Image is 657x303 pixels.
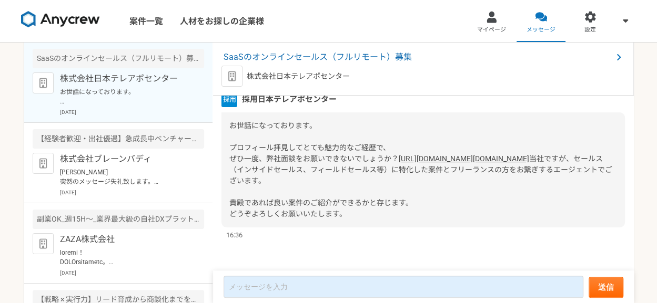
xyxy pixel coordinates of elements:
[60,189,204,196] p: [DATE]
[229,121,399,163] span: お世話になっております。 プロフィール拝見してとても魅力的なご経歴で、 ぜひ一度、弊社面談をお願いできないでしょうか？
[477,26,506,34] span: マイページ
[33,210,204,229] div: 副業OK_週15H〜_業界最大級の自社DXプラットフォームのコンサルティング営業
[226,230,242,240] span: 16:36
[224,51,612,64] span: SaaSのオンラインセールス（フルリモート）募集
[60,233,190,246] p: ZAZA株式会社
[33,49,204,68] div: SaaSのオンラインセールス（フルリモート）募集
[60,269,204,277] p: [DATE]
[33,233,54,254] img: default_org_logo-42cde973f59100197ec2c8e796e4974ac8490bb5b08a0eb061ff975e4574aa76.png
[221,66,242,87] img: default_org_logo-42cde973f59100197ec2c8e796e4974ac8490bb5b08a0eb061ff975e4574aa76.png
[60,153,190,165] p: 株式会社ブレーンバディ
[584,26,596,34] span: 設定
[242,93,337,105] span: 採用日本テレアポセンター
[21,11,100,28] img: 8DqYSo04kwAAAAASUVORK5CYII=
[60,108,204,116] p: [DATE]
[60,87,190,106] p: お世話になっております。 プロフィール拝見してとても魅力的なご経歴で、 ぜひ一度、弊社面談をお願いできないでしょうか？ [URL][DOMAIN_NAME][DOMAIN_NAME] 当社ですが...
[399,154,529,163] a: [URL][DOMAIN_NAME][DOMAIN_NAME]
[60,72,190,85] p: 株式会社日本テレアポセンター
[33,129,204,149] div: 【経験者歓迎・出社優遇】急成長中ベンチャー 法人向けインサイドセールス
[33,72,54,93] img: default_org_logo-42cde973f59100197ec2c8e796e4974ac8490bb5b08a0eb061ff975e4574aa76.png
[247,71,350,82] p: 株式会社日本テレアポセンター
[589,277,623,298] button: 送信
[60,168,190,186] p: [PERSON_NAME] 突然のメッセージ失礼致します。 株式会社ブレーンバディ採用担当の[PERSON_NAME]と申します。 今回ご経歴を拝見し、お客様のセールス支援業務にお力添えいただけ...
[33,153,54,174] img: default_org_logo-42cde973f59100197ec2c8e796e4974ac8490bb5b08a0eb061ff975e4574aa76.png
[527,26,555,34] span: メッセージ
[60,248,190,267] p: loremi！ DOLOrsitametc。 adipiscingeli。 seddo・eiusmo、temporincid「utlabor」etdoloremagnaaliquaenimadm...
[221,91,237,107] img: unnamed.png
[229,154,612,218] span: 当社ですが、セールス（インサイドセールス、フィールドセールス等）に特化した案件とフリーランスの方をお繋ぎするエージェントでございます。 貴殿であれば良い案件のご紹介ができるかと存じます。 どうぞ...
